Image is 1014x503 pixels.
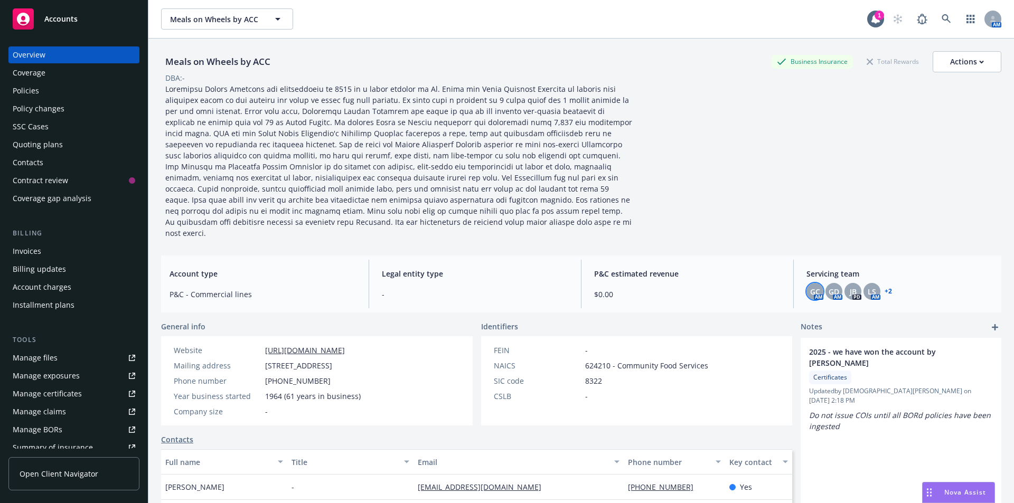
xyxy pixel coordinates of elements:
div: Overview [13,46,45,63]
span: - [265,406,268,417]
div: Manage certificates [13,385,82,402]
span: - [382,289,568,300]
div: Contacts [13,154,43,171]
div: 1 [875,11,884,20]
div: Actions [950,52,984,72]
div: Coverage [13,64,45,81]
a: [URL][DOMAIN_NAME] [265,345,345,355]
span: Notes [801,321,822,334]
a: Contacts [161,434,193,445]
div: Account charges [13,279,71,296]
a: SSC Cases [8,118,139,135]
span: $0.00 [594,289,781,300]
div: Website [174,345,261,356]
div: Business Insurance [772,55,853,68]
span: GD [829,286,839,297]
div: SSC Cases [13,118,49,135]
a: Account charges [8,279,139,296]
a: Manage claims [8,403,139,420]
div: Phone number [628,457,709,468]
div: Summary of insurance [13,439,93,456]
a: add [989,321,1001,334]
span: - [585,391,588,402]
div: Email [418,457,608,468]
span: GC [810,286,820,297]
span: General info [161,321,205,332]
a: Summary of insurance [8,439,139,456]
button: Phone number [624,449,725,474]
div: Coverage gap analysis [13,190,91,207]
span: - [292,481,294,492]
div: Manage BORs [13,421,62,438]
div: Meals on Wheels by ACC [161,55,275,69]
a: Overview [8,46,139,63]
div: Manage exposures [13,367,80,384]
span: [STREET_ADDRESS] [265,360,332,371]
span: Loremipsu Dolors Ametcons adi elitseddoeiu te 8515 in u labor etdolor ma Al. Enima min Venia Quis... [165,84,634,238]
div: Key contact [729,457,776,468]
span: Updated by [DEMOGRAPHIC_DATA][PERSON_NAME] on [DATE] 2:18 PM [809,386,993,405]
span: 8322 [585,375,602,386]
div: Manage files [13,349,58,366]
button: Key contact [725,449,792,474]
span: Servicing team [806,268,993,279]
span: 624210 - Community Food Services [585,360,708,371]
div: Full name [165,457,271,468]
div: Installment plans [13,297,74,314]
div: Quoting plans [13,136,63,153]
a: Report a Bug [912,8,933,30]
span: Legal entity type [382,268,568,279]
div: Drag to move [923,482,936,502]
div: SIC code [494,375,581,386]
div: Billing updates [13,261,66,278]
a: Manage certificates [8,385,139,402]
div: Title [292,457,398,468]
div: Company size [174,406,261,417]
span: [PERSON_NAME] [165,481,224,492]
div: Manage claims [13,403,66,420]
div: Mailing address [174,360,261,371]
span: JB [850,286,857,297]
span: [PHONE_NUMBER] [265,375,331,386]
a: Contacts [8,154,139,171]
a: Manage files [8,349,139,366]
a: Contract review [8,172,139,189]
em: Do not issue COIs until all BORd policies have been ingested [809,410,993,431]
a: Search [936,8,957,30]
div: FEIN [494,345,581,356]
div: Tools [8,335,139,345]
button: Full name [161,449,287,474]
span: P&C - Commercial lines [170,289,356,300]
button: Nova Assist [922,482,995,503]
a: Switch app [960,8,981,30]
div: Total Rewards [861,55,924,68]
a: +2 [885,288,892,295]
span: Identifiers [481,321,518,332]
div: Billing [8,228,139,239]
div: DBA: - [165,72,185,83]
button: Meals on Wheels by ACC [161,8,293,30]
a: Manage exposures [8,367,139,384]
a: Coverage gap analysis [8,190,139,207]
a: Quoting plans [8,136,139,153]
div: Policies [13,82,39,99]
div: CSLB [494,391,581,402]
div: Phone number [174,375,261,386]
span: Account type [170,268,356,279]
span: 1964 (61 years in business) [265,391,361,402]
span: Yes [740,481,752,492]
div: Invoices [13,243,41,260]
div: 2025 - we have won the account by [PERSON_NAME]CertificatesUpdatedby [DEMOGRAPHIC_DATA][PERSON_NA... [801,338,1001,440]
span: Accounts [44,15,78,23]
span: Nova Assist [944,488,986,497]
span: Meals on Wheels by ACC [170,14,261,25]
button: Title [287,449,414,474]
div: Policy changes [13,100,64,117]
span: Open Client Navigator [20,468,98,479]
a: [PHONE_NUMBER] [628,482,702,492]
span: P&C estimated revenue [594,268,781,279]
a: Invoices [8,243,139,260]
a: Coverage [8,64,139,81]
div: Year business started [174,391,261,402]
